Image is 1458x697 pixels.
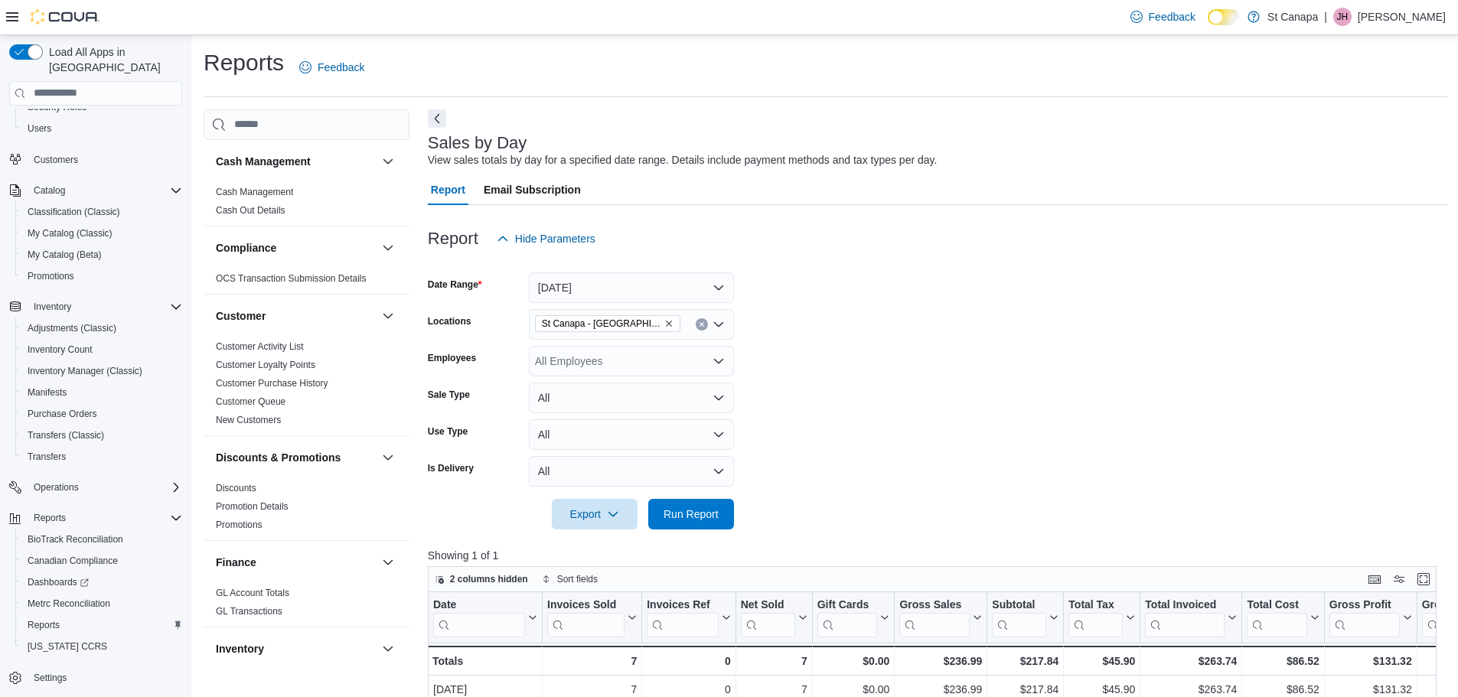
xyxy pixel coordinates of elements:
div: Joe Hernandez [1333,8,1352,26]
div: $217.84 [992,652,1058,670]
button: Compliance [379,239,397,257]
span: Washington CCRS [21,637,182,656]
button: Operations [3,477,188,498]
button: BioTrack Reconciliation [15,529,188,550]
span: Reports [28,509,182,527]
span: Operations [34,481,79,493]
div: Finance [204,584,409,627]
span: Inventory [28,298,182,316]
button: Inventory [28,298,77,316]
button: Operations [28,478,85,497]
a: Feedback [293,52,370,83]
a: Transfers [21,448,72,466]
span: Dark Mode [1208,25,1208,26]
h3: Sales by Day [428,134,527,152]
span: Dashboards [21,573,182,591]
div: Total Cost [1247,598,1306,637]
button: Discounts & Promotions [379,448,397,467]
button: Gross Profit [1329,598,1412,637]
div: $263.74 [1145,652,1237,670]
a: New Customers [216,415,281,425]
button: Inventory [216,641,376,656]
span: Cash Out Details [216,204,285,217]
span: St Canapa - [GEOGRAPHIC_DATA][PERSON_NAME] [542,316,661,331]
div: $45.90 [1068,652,1135,670]
button: Classification (Classic) [15,201,188,223]
button: Customers [3,148,188,171]
span: Reports [28,619,60,631]
button: Gross Sales [899,598,982,637]
button: Subtotal [992,598,1058,637]
label: Is Delivery [428,462,474,474]
a: Feedback [1124,2,1202,32]
h3: Inventory [216,641,264,656]
a: Promotion Details [216,501,289,512]
div: Invoices Sold [547,598,625,637]
button: Transfers (Classic) [15,425,188,446]
span: Catalog [28,181,182,200]
a: Manifests [21,383,73,402]
span: My Catalog (Beta) [21,246,182,264]
input: Dark Mode [1208,9,1240,25]
span: Customers [28,150,182,169]
a: Inventory Count [21,340,99,359]
div: $131.32 [1329,652,1412,670]
span: Settings [34,672,67,684]
label: Locations [428,315,471,327]
button: Clear input [696,318,708,331]
button: All [529,419,734,450]
span: New Customers [216,414,281,426]
span: My Catalog (Classic) [21,224,182,243]
button: Invoices Ref [647,598,730,637]
label: Sale Type [428,389,470,401]
span: Inventory Count [28,344,93,356]
span: Operations [28,478,182,497]
div: Total Tax [1068,598,1123,612]
div: Date [433,598,525,637]
span: Run Report [664,506,719,522]
span: St Canapa - Santa Teresa [535,315,680,332]
button: Total Cost [1247,598,1319,637]
a: Cash Out Details [216,205,285,216]
a: BioTrack Reconciliation [21,530,129,549]
span: Users [28,122,51,135]
button: Run Report [648,499,734,529]
button: Purchase Orders [15,403,188,425]
span: Promotions [216,519,263,531]
span: JH [1337,8,1349,26]
div: Invoices Ref [647,598,718,612]
div: Gross Sales [899,598,970,612]
div: Total Tax [1068,598,1123,637]
h3: Cash Management [216,154,311,169]
div: Total Invoiced [1145,598,1225,637]
div: Net Sold [740,598,794,612]
span: Inventory Count [21,340,182,359]
button: 2 columns hidden [429,570,534,588]
span: Classification (Classic) [21,203,182,221]
label: Use Type [428,425,468,438]
span: My Catalog (Classic) [28,227,113,239]
span: Reports [34,512,66,524]
a: GL Account Totals [216,588,289,598]
span: Customer Loyalty Points [216,359,315,371]
a: Canadian Compliance [21,552,124,570]
a: Purchase Orders [21,405,103,423]
a: Promotions [21,267,80,285]
a: Users [21,119,57,138]
button: Users [15,118,188,139]
a: Metrc Reconciliation [21,594,116,613]
button: Reports [3,507,188,529]
div: Compliance [204,269,409,294]
button: [US_STATE] CCRS [15,636,188,657]
a: OCS Transaction Submission Details [216,273,367,284]
button: Enter fullscreen [1414,570,1433,588]
button: Date [433,598,537,637]
span: GL Transactions [216,605,282,617]
button: Open list of options [713,355,725,367]
button: Next [428,109,446,128]
span: Promotions [28,270,74,282]
div: $86.52 [1247,652,1319,670]
button: Total Invoiced [1145,598,1237,637]
div: Gift Card Sales [817,598,877,637]
button: Cash Management [379,152,397,171]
